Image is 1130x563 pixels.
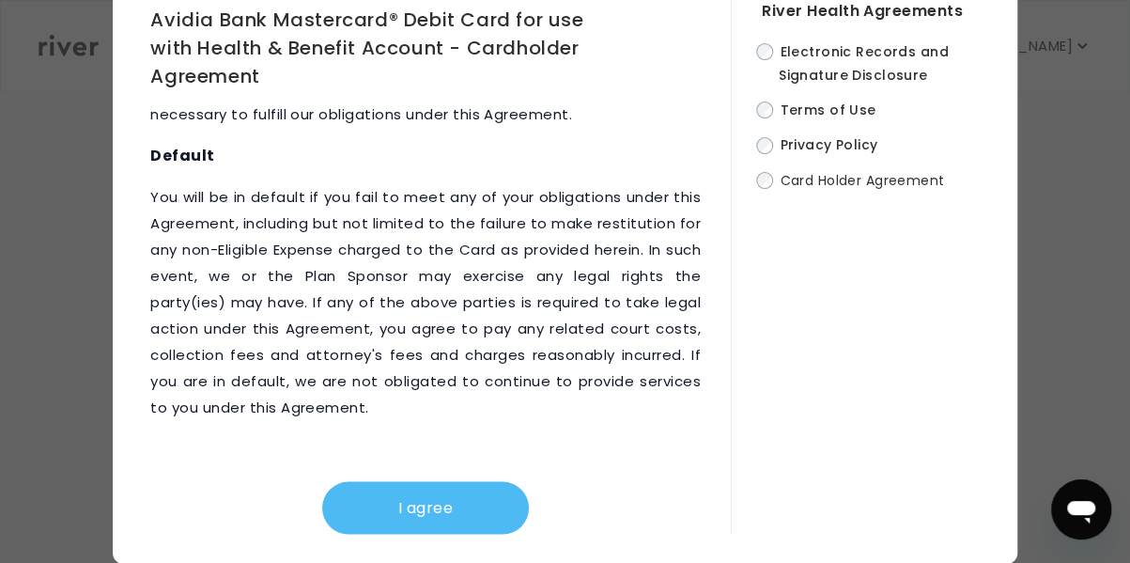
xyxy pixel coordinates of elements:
span: Privacy Policy [780,136,877,155]
span: Electronic Records and Signature Disclosure [779,42,949,85]
p: You will be in default if you fail to meet any of your obligations under this Agreement, includin... [150,184,701,421]
button: I agree [322,481,529,534]
h1: Avidia Bank Mastercard® Debit Card for use with Health & Benefit Account - Cardholder Agreement [150,6,614,90]
iframe: Button to launch messaging window [1051,479,1111,540]
span: Card Holder Agreement [780,171,944,190]
h3: Default [150,143,701,169]
span: Terms of Use [780,101,875,119]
